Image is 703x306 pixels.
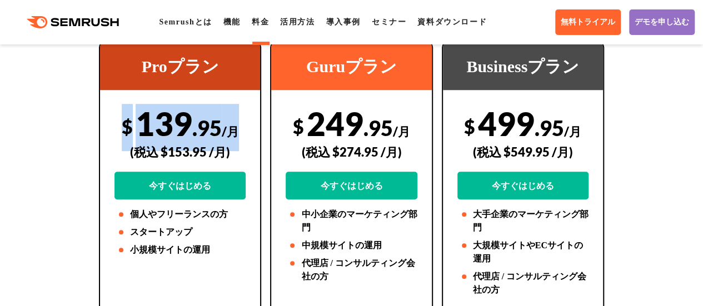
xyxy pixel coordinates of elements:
[293,115,304,138] span: $
[114,208,246,221] li: 個人やフリーランスの方
[114,172,246,199] a: 今すぐはじめる
[114,104,246,199] div: 139
[286,239,417,252] li: 中規模サイトの運用
[222,124,239,139] span: /月
[114,225,246,239] li: スタートアップ
[100,43,260,90] div: Proプラン
[326,18,360,26] a: 導入事例
[535,115,564,141] span: .95
[393,124,410,139] span: /月
[457,132,589,172] div: (税込 $549.95 /月)
[286,172,417,199] a: 今すぐはじめる
[271,43,431,90] div: Guruプラン
[457,239,589,265] li: 大規模サイトやECサイトの運用
[564,124,581,139] span: /月
[280,18,315,26] a: 活用方法
[464,115,475,138] span: $
[417,18,487,26] a: 資料ダウンロード
[114,243,246,257] li: 小規模サイトの運用
[457,172,589,199] a: 今すぐはじめる
[192,115,222,141] span: .95
[629,9,695,35] a: デモを申し込む
[286,257,417,283] li: 代理店 / コンサルティング会社の方
[457,104,589,199] div: 499
[122,115,133,138] span: $
[561,17,615,27] span: 無料トライアル
[286,132,417,172] div: (税込 $274.95 /月)
[252,18,269,26] a: 料金
[286,104,417,199] div: 249
[114,132,246,172] div: (税込 $153.95 /月)
[457,270,589,297] li: 代理店 / コンサルティング会社の方
[372,18,406,26] a: セミナー
[635,17,689,27] span: デモを申し込む
[457,208,589,234] li: 大手企業のマーケティング部門
[159,18,212,26] a: Semrushとは
[363,115,393,141] span: .95
[286,208,417,234] li: 中小企業のマーケティング部門
[223,18,241,26] a: 機能
[555,9,621,35] a: 無料トライアル
[443,43,603,90] div: Businessプラン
